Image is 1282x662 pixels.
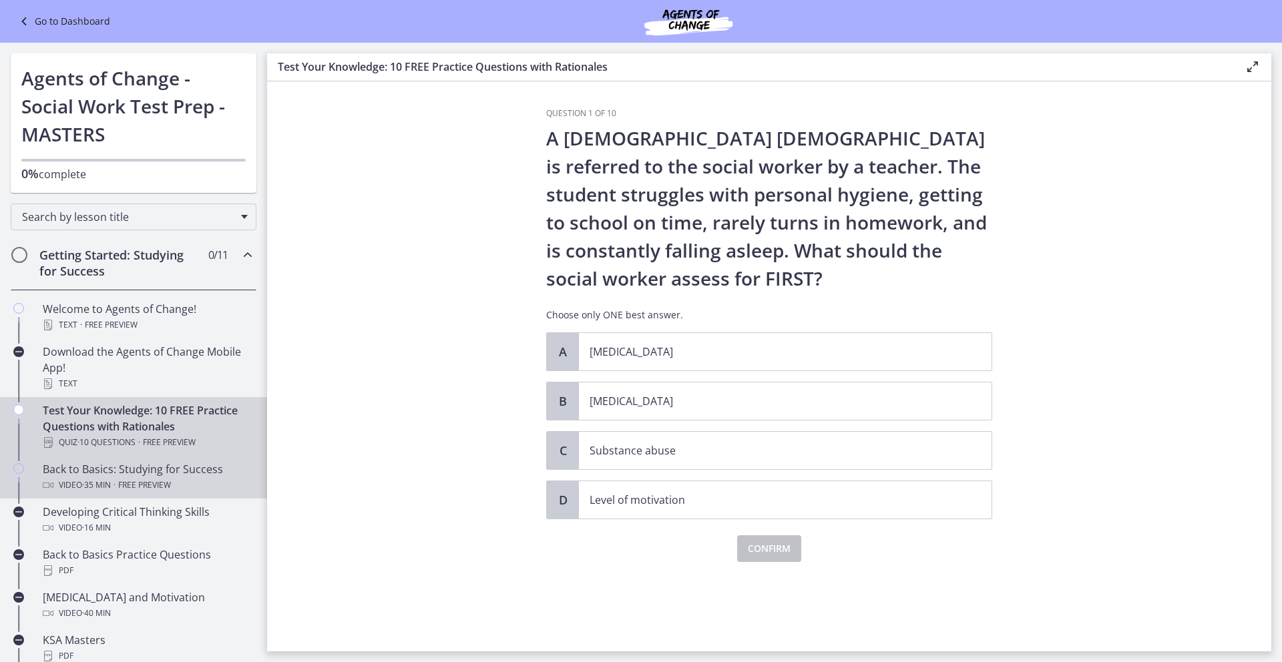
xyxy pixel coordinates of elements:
[43,520,251,536] div: Video
[590,442,954,458] p: Substance abuse
[85,317,138,333] span: Free preview
[80,317,82,333] span: ·
[546,124,992,292] p: A [DEMOGRAPHIC_DATA] [DEMOGRAPHIC_DATA] is referred to the social worker by a teacher. The studen...
[555,393,571,409] span: B
[43,402,251,450] div: Test Your Knowledge: 10 FREE Practice Questions with Rationales
[546,308,992,322] p: Choose only ONE best answer.
[278,59,1223,75] h3: Test Your Knowledge: 10 FREE Practice Questions with Rationales
[43,301,251,333] div: Welcome to Agents of Change!
[11,204,256,230] div: Search by lesson title
[546,108,992,119] h3: Question 1 of 10
[82,520,111,536] span: · 16 min
[555,344,571,360] span: A
[555,442,571,458] span: C
[16,13,110,29] a: Go to Dashboard
[43,605,251,621] div: Video
[43,563,251,579] div: PDF
[82,605,111,621] span: · 40 min
[114,477,116,493] span: ·
[608,5,769,37] img: Agents of Change Social Work Test Prep
[21,64,246,148] h1: Agents of Change - Social Work Test Prep - MASTERS
[43,317,251,333] div: Text
[138,434,140,450] span: ·
[82,477,111,493] span: · 35 min
[21,165,39,182] span: 0%
[77,434,136,450] span: · 10 Questions
[43,547,251,579] div: Back to Basics Practice Questions
[43,434,251,450] div: Quiz
[39,247,202,279] h2: Getting Started: Studying for Success
[43,589,251,621] div: [MEDICAL_DATA] and Motivation
[43,376,251,392] div: Text
[43,477,251,493] div: Video
[748,541,791,557] span: Confirm
[737,535,801,562] button: Confirm
[22,210,234,224] span: Search by lesson title
[21,165,246,182] p: complete
[208,247,228,263] span: 0 / 11
[590,393,954,409] p: [MEDICAL_DATA]
[43,344,251,392] div: Download the Agents of Change Mobile App!
[590,344,954,360] p: [MEDICAL_DATA]
[590,492,954,508] p: Level of motivation
[43,504,251,536] div: Developing Critical Thinking Skills
[555,492,571,508] span: D
[43,461,251,493] div: Back to Basics: Studying for Success
[118,477,171,493] span: Free preview
[143,434,196,450] span: Free preview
